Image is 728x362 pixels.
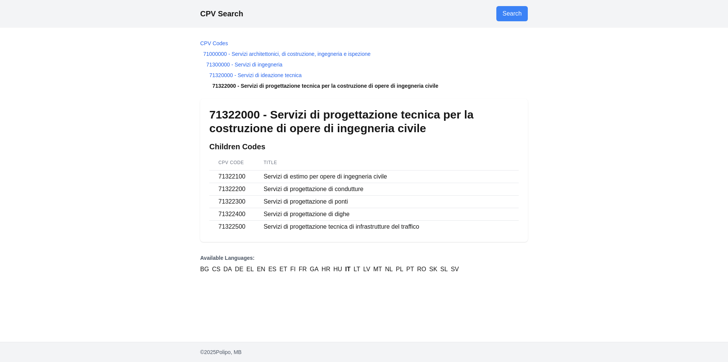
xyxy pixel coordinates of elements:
[203,51,370,57] a: 71000000 - Servizi architettonici, di costruzione, ingegneria e ispezione
[209,221,254,233] td: 71322500
[290,265,295,274] a: FI
[235,265,243,274] a: DE
[246,265,254,274] a: EL
[209,108,519,135] h1: 71322000 - Servizi di progettazione tecnica per la costruzione di opere di ingegneria civile
[209,196,254,208] td: 71322300
[279,265,287,274] a: ET
[406,265,414,274] a: PT
[254,196,519,208] td: Servizi di progettazione di ponti
[206,62,282,68] a: 71300000 - Servizi di ingegneria
[268,265,276,274] a: ES
[209,141,519,152] h2: Children Codes
[373,265,382,274] a: MT
[322,265,330,274] a: HR
[385,265,393,274] a: NL
[363,265,370,274] a: LV
[299,265,307,274] a: FR
[310,265,318,274] a: GA
[396,265,403,274] a: PL
[496,6,528,21] a: Go to search
[200,82,528,90] li: 71322000 - Servizi di progettazione tecnica per la costruzione di opere di ingegneria civile
[200,254,528,262] p: Available Languages:
[209,72,302,78] a: 71320000 - Servizi di ideazione tecnica
[354,265,360,274] a: LT
[212,265,220,274] a: CS
[254,183,519,196] td: Servizi di progettazione di condutture
[209,183,254,196] td: 71322200
[254,155,519,171] th: Title
[223,265,232,274] a: DA
[209,208,254,221] td: 71322400
[345,265,350,274] a: IT
[200,40,528,90] nav: Breadcrumb
[429,265,437,274] a: SK
[417,265,426,274] a: RO
[254,208,519,221] td: Servizi di progettazione di dighe
[257,265,265,274] a: EN
[333,265,342,274] a: HU
[254,221,519,233] td: Servizi di progettazione tecnica di infrastrutture del traffico
[200,254,528,274] nav: Language Versions
[254,171,519,183] td: Servizi di estimo per opere di ingegneria civile
[200,9,243,18] a: CPV Search
[209,155,254,171] th: CPV Code
[200,40,228,46] a: CPV Codes
[200,265,209,274] a: BG
[451,265,459,274] a: SV
[209,171,254,183] td: 71322100
[440,265,448,274] a: SL
[200,348,528,356] p: © 2025 Polipo, MB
